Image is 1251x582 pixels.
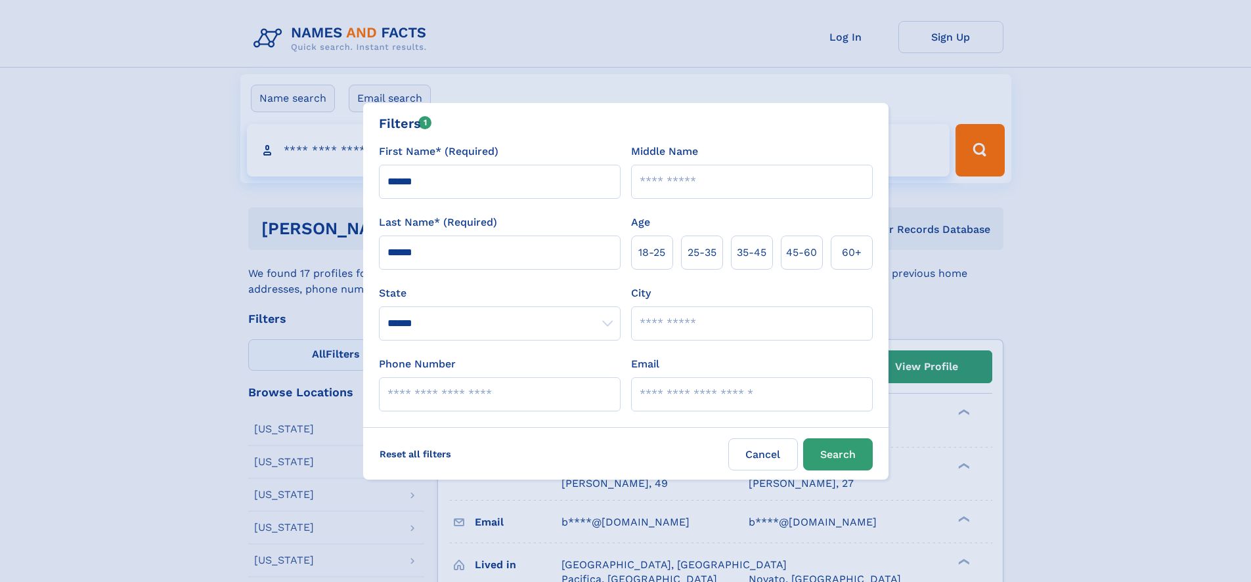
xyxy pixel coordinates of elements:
[379,215,497,230] label: Last Name* (Required)
[631,144,698,159] label: Middle Name
[842,245,862,260] span: 60+
[379,285,621,301] label: State
[379,114,432,133] div: Filters
[631,215,650,230] label: Age
[638,245,665,260] span: 18‑25
[631,285,651,301] label: City
[737,245,766,260] span: 35‑45
[379,144,498,159] label: First Name* (Required)
[688,245,716,260] span: 25‑35
[379,356,456,372] label: Phone Number
[631,356,659,372] label: Email
[786,245,817,260] span: 45‑60
[803,438,873,470] button: Search
[728,438,798,470] label: Cancel
[371,438,460,470] label: Reset all filters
